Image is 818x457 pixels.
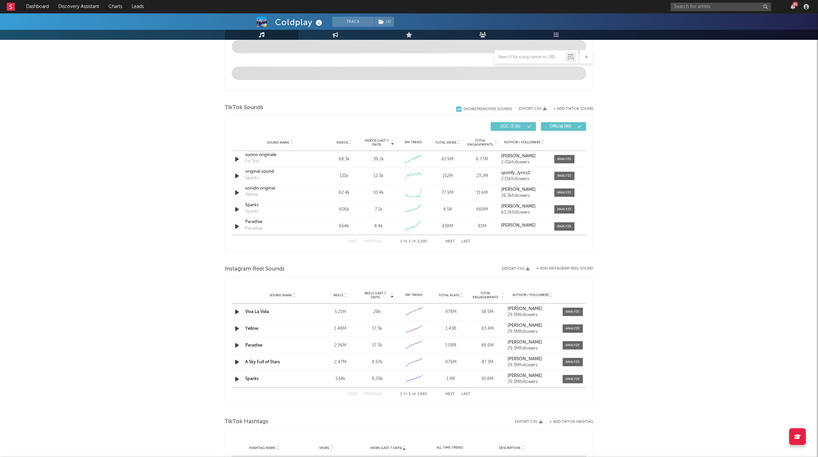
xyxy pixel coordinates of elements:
span: Total Views [435,141,456,145]
button: Next [446,240,455,243]
div: 2.15k followers [501,177,548,181]
span: Views (last 7 days) [370,446,402,450]
div: 77.9M [432,189,463,196]
div: Show 27 Removed Sounds [463,107,512,111]
button: Last [462,392,470,396]
div: 6M Trend [398,140,429,145]
span: Official ( 46 ) [545,125,576,129]
a: [PERSON_NAME] [501,223,548,228]
button: First [348,240,357,243]
strong: spotify_lyrics1 [501,171,530,175]
div: 81M [467,223,498,230]
div: 1.4B [434,376,468,382]
div: 62.4k [329,189,360,196]
button: Export CSV [515,420,543,424]
div: 4.4k [374,223,383,230]
a: suono originale [245,152,315,158]
a: [PERSON_NAME] [501,204,548,209]
div: 23.2M [467,173,498,179]
span: TikTok Sounds [225,104,263,112]
div: 28k [360,309,394,315]
span: Sound Name [267,141,289,145]
div: All Time Trend [421,445,479,450]
span: Videos (last 7 days) [363,139,390,147]
span: Hashtag Name [249,446,276,450]
div: 2.01k followers [501,160,548,165]
button: Official(46) [541,122,586,131]
a: [PERSON_NAME] [507,323,558,328]
span: Total Plays [438,293,459,297]
a: [PERSON_NAME] [507,374,558,378]
span: Total Engagements [467,139,494,147]
div: 6M Trend [397,293,431,298]
input: Search for artists [671,3,771,11]
button: + Add TikTok Sound [553,107,593,111]
span: to [404,393,408,396]
div: 5.21M [324,309,357,315]
button: + Add TikTok Hashtag [543,420,593,424]
span: to [403,240,407,243]
div: Paradise [245,219,315,225]
div: 534k [324,376,357,382]
a: [PERSON_NAME] [501,187,548,192]
div: 6.77M [467,156,498,163]
button: Next [446,392,455,396]
div: 606k [329,206,360,213]
a: sonido original [245,185,315,192]
div: 83.4M [471,325,504,332]
span: Views [319,446,329,450]
div: 1.43B [434,325,468,332]
a: Yellow [245,326,259,331]
a: [PERSON_NAME] [507,340,558,345]
div: 91.8M [471,376,504,382]
a: spotify_lyrics1 [501,171,548,175]
span: Videos [336,141,348,145]
button: + Add TikTok Hashtag [549,420,593,424]
button: Previous [364,392,382,396]
button: 81 [791,4,795,9]
div: 58.5M [471,309,504,315]
a: [PERSON_NAME] [501,154,548,159]
strong: [PERSON_NAME] [501,187,536,192]
div: 17.3k [360,342,394,349]
span: ( 2 ) [374,17,394,27]
a: Sparks [245,202,315,209]
div: 131k [329,173,360,179]
div: 669M [467,206,498,213]
div: 654k [329,223,360,230]
strong: [PERSON_NAME] [507,374,542,378]
button: Previous [364,240,382,243]
button: + Add Instagram Reel Sound [536,267,593,271]
strong: [PERSON_NAME] [507,340,542,345]
div: 979M [434,359,468,366]
div: 61.9M [432,156,463,163]
span: Author / Followers [513,293,549,297]
div: 29.3M followers [507,329,558,334]
div: 2.36M [324,342,357,349]
div: Sparks [245,208,259,215]
div: 47.3M [471,359,504,366]
div: 68.3k [329,156,360,163]
div: 4.5B [432,206,463,213]
div: 8.57k [360,359,394,366]
strong: [PERSON_NAME] [507,307,542,311]
span: TikTok Hashtags [225,418,268,426]
div: 152M [432,173,463,179]
span: Sound Name [270,293,292,297]
button: Track [332,17,374,27]
div: 1.08B [434,342,468,349]
a: Viva La Vida [245,310,269,314]
div: 39.2k [373,156,384,163]
button: + Add TikTok Sound [547,107,593,111]
span: Author / Followers [504,140,540,145]
div: Paradise [245,225,262,232]
div: 2.47M [324,359,357,366]
button: First [348,392,357,396]
span: UGC ( 2.2k ) [495,125,526,129]
div: 7.1k [375,206,383,213]
a: original sound [245,168,315,175]
div: Yellow [245,192,258,198]
button: Export CSV [502,267,530,271]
